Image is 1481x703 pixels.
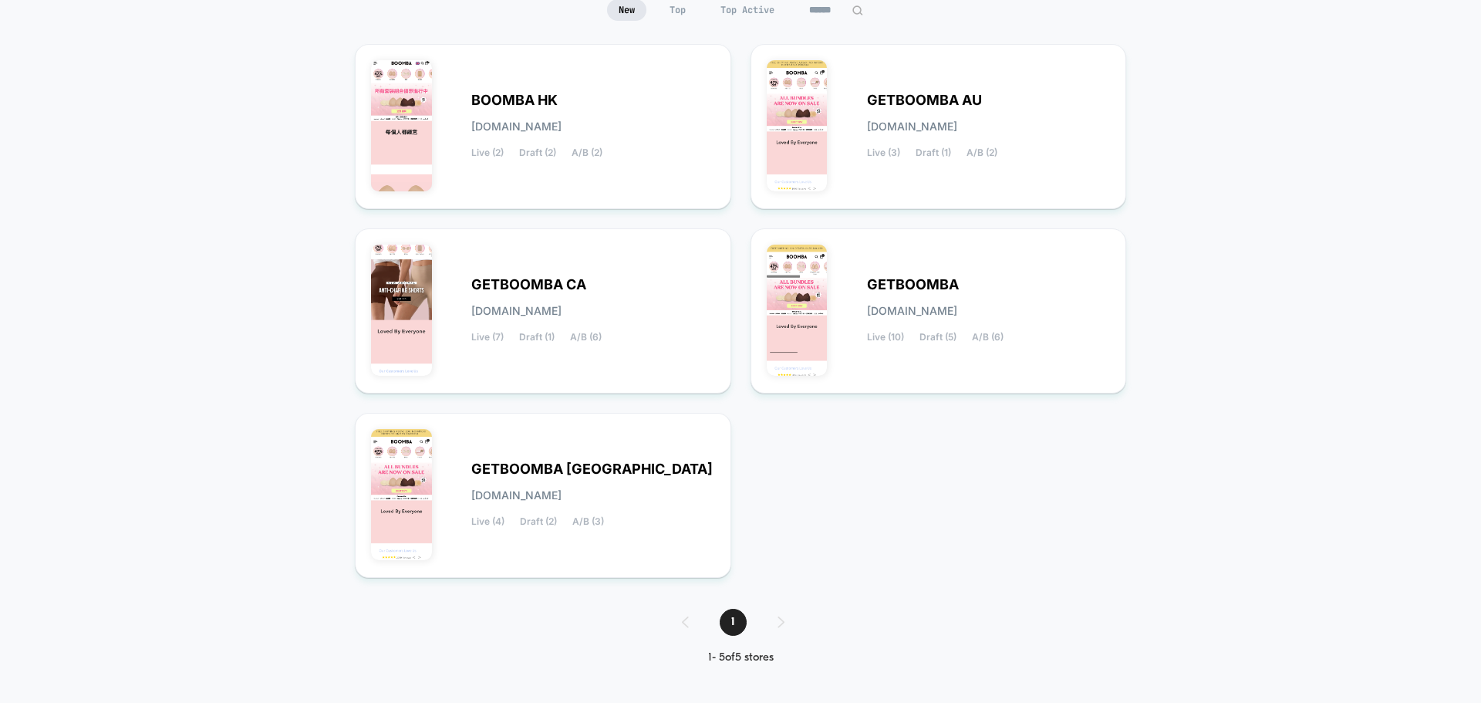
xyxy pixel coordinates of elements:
span: [DOMAIN_NAME] [471,121,562,132]
span: [DOMAIN_NAME] [867,306,957,316]
span: Live (3) [867,147,900,158]
span: Draft (2) [519,147,556,158]
span: A/B (2) [967,147,997,158]
span: Live (4) [471,516,504,527]
span: [DOMAIN_NAME] [471,306,562,316]
span: Draft (1) [916,147,951,158]
span: 1 [720,609,747,636]
span: BOOMBA HK [471,95,558,106]
span: Live (2) [471,147,504,158]
span: GETBOOMBA [GEOGRAPHIC_DATA] [471,464,713,475]
span: Live (7) [471,332,504,343]
span: Draft (1) [519,332,555,343]
img: BOOMBA_HK [371,60,432,191]
span: A/B (6) [570,332,602,343]
span: GETBOOMBA CA [471,279,586,290]
span: GETBOOMBA [867,279,959,290]
span: Live (10) [867,332,904,343]
span: [DOMAIN_NAME] [471,490,562,501]
span: A/B (2) [572,147,602,158]
span: GETBOOMBA AU [867,95,982,106]
span: A/B (6) [972,332,1004,343]
span: [DOMAIN_NAME] [867,121,957,132]
img: GETBOOMBA [767,245,828,376]
span: A/B (3) [572,516,604,527]
img: edit [852,5,863,16]
span: Draft (5) [919,332,956,343]
img: GETBOOMBA_CA [371,245,432,376]
span: Draft (2) [520,516,557,527]
img: GETBOOMBA_AU [767,60,828,191]
div: 1 - 5 of 5 stores [666,651,815,664]
img: GETBOOMBA_UK [371,429,432,560]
